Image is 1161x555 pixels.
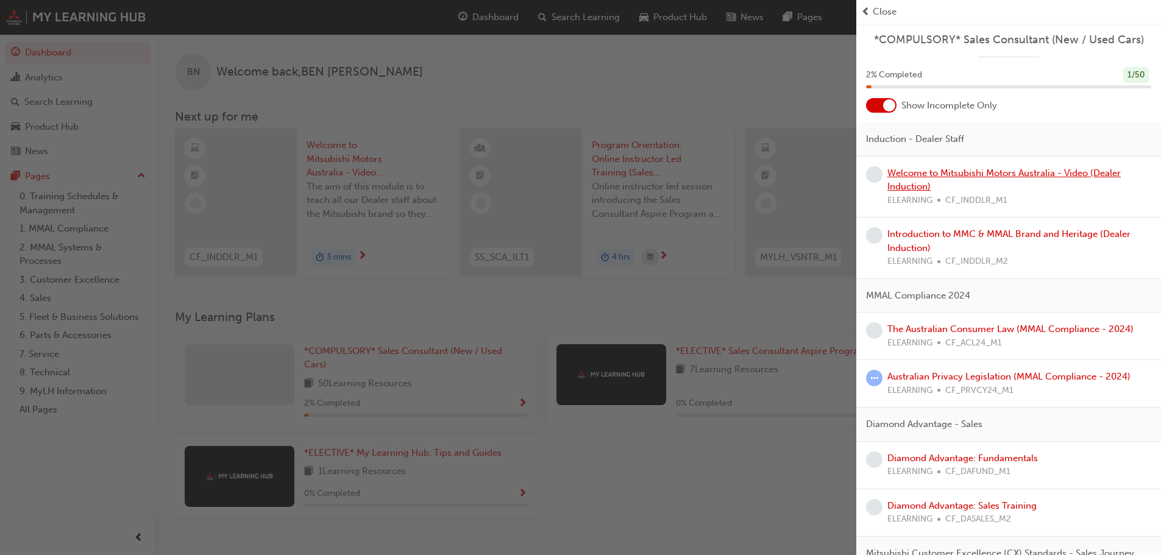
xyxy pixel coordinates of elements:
[866,166,882,183] span: learningRecordVerb_NONE-icon
[887,465,932,479] span: ELEARNING
[887,500,1037,511] a: Diamond Advantage: Sales Training
[945,465,1010,479] span: CF_DAFUND_M1
[945,384,1014,398] span: CF_PRVCY24_M1
[887,384,932,398] span: ELEARNING
[866,132,964,146] span: Induction - Dealer Staff
[866,68,922,82] span: 2 % Completed
[945,255,1008,269] span: CF_INDDLR_M2
[887,512,932,526] span: ELEARNING
[866,227,882,244] span: learningRecordVerb_NONE-icon
[866,451,882,468] span: learningRecordVerb_NONE-icon
[861,5,870,19] span: prev-icon
[887,194,932,208] span: ELEARNING
[866,289,970,303] span: MMAL Compliance 2024
[866,33,1151,47] a: *COMPULSORY* Sales Consultant (New / Used Cars)
[866,499,882,515] span: learningRecordVerb_NONE-icon
[887,168,1121,193] a: Welcome to Mitsubishi Motors Australia - Video (Dealer Induction)
[866,370,882,386] span: learningRecordVerb_ATTEMPT-icon
[901,99,997,113] span: Show Incomplete Only
[1123,67,1149,83] div: 1 / 50
[887,228,1131,253] a: Introduction to MMC & MMAL Brand and Heritage (Dealer Induction)
[887,323,1134,334] a: The Australian Consumer Law (MMAL Compliance - 2024)
[887,453,1038,464] a: Diamond Advantage: Fundamentals
[873,5,896,19] span: Close
[945,512,1011,526] span: CF_DASALES_M2
[887,371,1131,382] a: Australian Privacy Legislation (MMAL Compliance - 2024)
[866,417,982,431] span: Diamond Advantage - Sales
[945,336,1002,350] span: CF_ACL24_M1
[945,194,1007,208] span: CF_INDDLR_M1
[866,322,882,339] span: learningRecordVerb_NONE-icon
[887,336,932,350] span: ELEARNING
[887,255,932,269] span: ELEARNING
[861,5,1156,19] button: prev-iconClose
